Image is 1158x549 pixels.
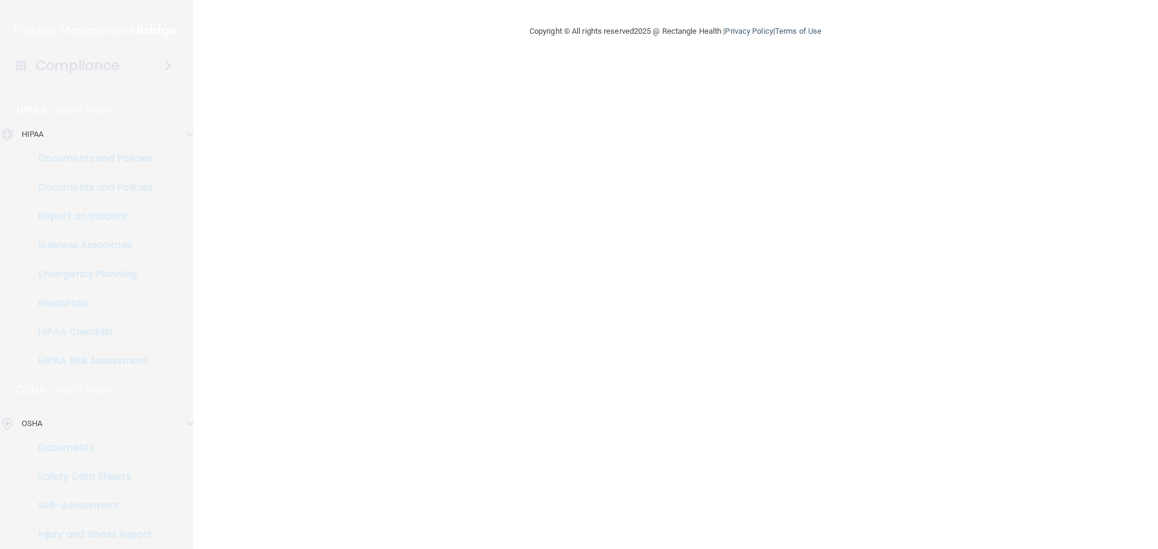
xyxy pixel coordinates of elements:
div: Copyright © All rights reserved 2025 @ Rectangle Health | | [455,12,896,51]
p: Documents and Policies [8,181,172,193]
p: Business Associates [8,239,172,251]
p: HIPAA Risk Assessment [8,355,172,367]
img: PMB logo [14,19,179,43]
p: Resources [8,297,172,309]
p: HIPAA [22,127,44,142]
p: HIPAA Checklist [8,326,172,338]
a: Terms of Use [775,27,821,36]
p: Learn More! [52,383,116,397]
p: Documents and Policies [8,152,172,165]
p: Report an Incident [8,210,172,222]
p: HIPAA [16,103,47,118]
p: OSHA [22,416,42,431]
p: Self-Assessment [8,500,172,512]
p: Documents [8,442,172,454]
a: Privacy Policy [725,27,773,36]
p: Learn More! [53,103,117,118]
p: OSHA [16,383,46,397]
p: Emergency Planning [8,268,172,280]
p: Safety Data Sheets [8,471,172,483]
p: Injury and Illness Report [8,529,172,541]
h4: Compliance [36,57,119,74]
